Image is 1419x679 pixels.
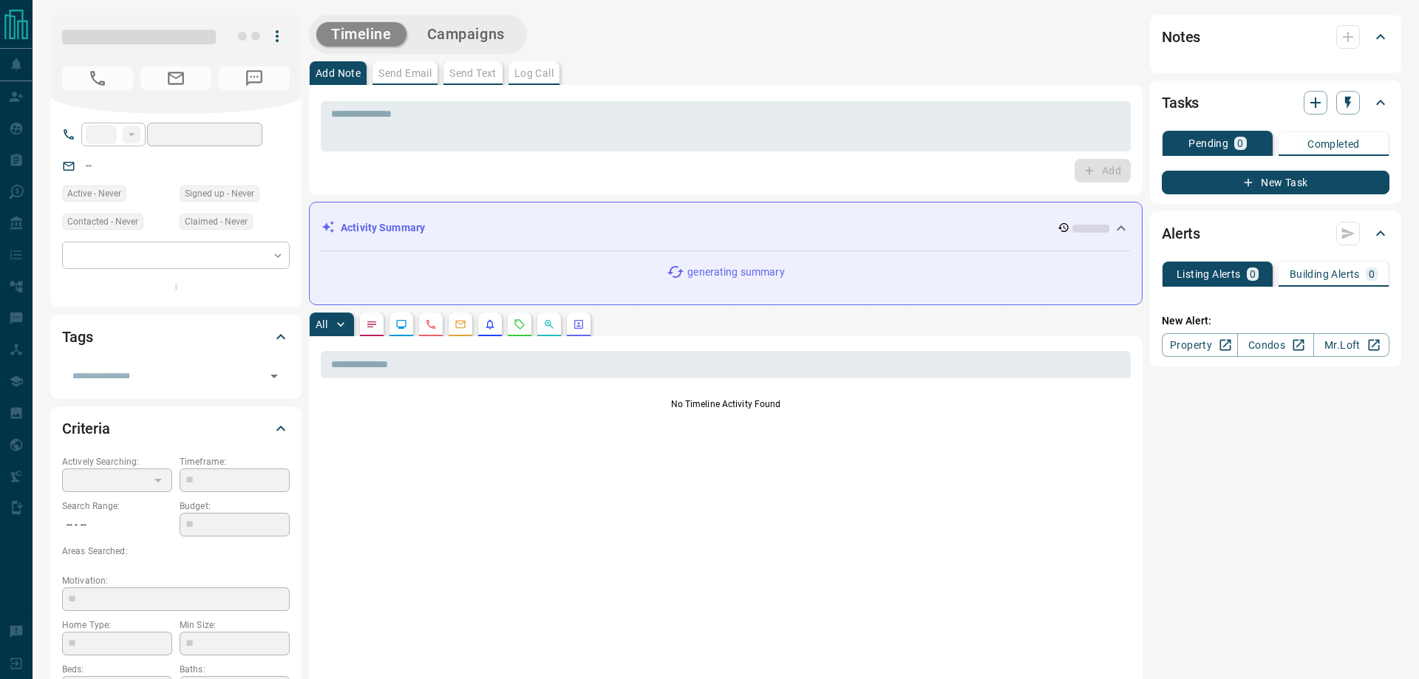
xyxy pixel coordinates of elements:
[86,160,92,171] a: --
[1162,333,1238,357] a: Property
[62,618,172,632] p: Home Type:
[180,618,290,632] p: Min Size:
[62,574,290,587] p: Motivation:
[1313,333,1389,357] a: Mr.Loft
[180,499,290,513] p: Budget:
[67,214,138,229] span: Contacted - Never
[1250,269,1256,279] p: 0
[62,513,172,537] p: -- - --
[1162,222,1200,245] h2: Alerts
[316,22,406,47] button: Timeline
[573,318,585,330] svg: Agent Actions
[316,68,361,78] p: Add Note
[62,325,92,349] h2: Tags
[425,318,437,330] svg: Calls
[341,220,425,236] p: Activity Summary
[62,411,290,446] div: Criteria
[62,66,133,90] span: No Number
[264,366,285,386] button: Open
[62,663,172,676] p: Beds:
[185,214,248,229] span: Claimed - Never
[140,66,211,90] span: No Email
[180,455,290,468] p: Timeframe:
[219,66,290,90] span: No Number
[1237,333,1313,357] a: Condos
[484,318,496,330] svg: Listing Alerts
[321,214,1130,242] div: Activity Summary
[1162,19,1389,55] div: Notes
[1162,85,1389,120] div: Tasks
[1162,216,1389,251] div: Alerts
[1307,139,1360,149] p: Completed
[62,455,172,468] p: Actively Searching:
[67,186,121,201] span: Active - Never
[1162,313,1389,329] p: New Alert:
[62,319,290,355] div: Tags
[687,265,784,280] p: generating summary
[62,417,110,440] h2: Criteria
[62,499,172,513] p: Search Range:
[1369,269,1375,279] p: 0
[321,397,1131,411] p: No Timeline Activity Found
[62,545,290,558] p: Areas Searched:
[1162,25,1200,49] h2: Notes
[316,319,327,330] p: All
[1177,269,1241,279] p: Listing Alerts
[1237,138,1243,149] p: 0
[1290,269,1360,279] p: Building Alerts
[1162,171,1389,194] button: New Task
[412,22,520,47] button: Campaigns
[366,318,378,330] svg: Notes
[1162,91,1199,115] h2: Tasks
[395,318,407,330] svg: Lead Browsing Activity
[185,186,254,201] span: Signed up - Never
[514,318,525,330] svg: Requests
[180,663,290,676] p: Baths:
[455,318,466,330] svg: Emails
[1188,138,1228,149] p: Pending
[543,318,555,330] svg: Opportunities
